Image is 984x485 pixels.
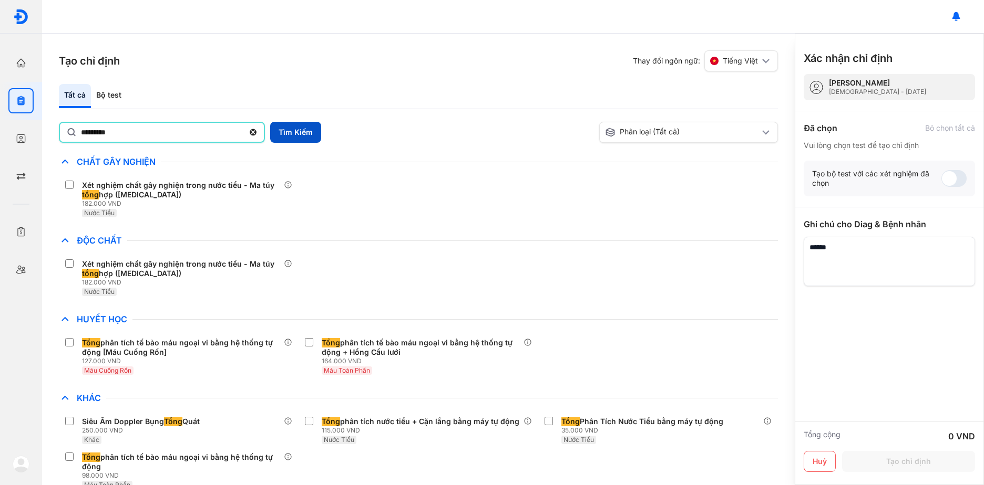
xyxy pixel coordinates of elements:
[82,278,284,287] div: 182.000 VND
[82,199,284,208] div: 182.000 VND
[322,338,340,347] span: Tổng
[71,314,132,324] span: Huyết Học
[563,436,594,444] span: Nước Tiểu
[82,452,280,471] div: phân tích tế bào máu ngoại vi bằng hệ thống tự động
[804,122,837,134] div: Đã chọn
[82,471,284,480] div: 98.000 VND
[82,181,280,199] div: Xét nghiệm chất gây nghiện trong nước tiểu - Ma túy hợp ([MEDICAL_DATA])
[324,436,354,444] span: Nước Tiểu
[71,156,161,167] span: Chất Gây Nghiện
[925,123,975,133] div: Bỏ chọn tất cả
[561,426,727,435] div: 35.000 VND
[804,430,840,442] div: Tổng cộng
[829,78,926,88] div: [PERSON_NAME]
[723,56,758,66] span: Tiếng Việt
[948,430,975,442] div: 0 VND
[59,54,120,68] h3: Tạo chỉ định
[829,88,926,96] div: [DEMOGRAPHIC_DATA] - [DATE]
[804,451,836,472] button: Huỷ
[82,190,99,199] span: tổng
[84,288,115,296] span: Nước Tiểu
[84,209,115,217] span: Nước Tiểu
[561,417,723,426] div: Phân Tích Nước Tiểu bằng máy tự động
[270,122,321,143] button: Tìm Kiếm
[91,84,127,108] div: Bộ test
[82,338,280,357] div: phân tích tế bào máu ngoại vi bằng hệ thống tự động [Máu Cuống Rốn]
[561,417,580,426] span: Tổng
[13,456,29,472] img: logo
[804,141,975,150] div: Vui lòng chọn test để tạo chỉ định
[804,218,975,230] div: Ghi chú cho Diag & Bệnh nhân
[322,338,519,357] div: phân tích tế bào máu ngoại vi bằng hệ thống tự động + Hồng Cầu lưới
[59,84,91,108] div: Tất cả
[842,451,975,472] button: Tạo chỉ định
[322,357,524,365] div: 164.000 VND
[82,259,280,278] div: Xét nghiệm chất gây nghiện trong nước tiểu - Ma túy hợp ([MEDICAL_DATA])
[84,436,99,444] span: Khác
[71,235,127,246] span: Độc Chất
[13,9,29,25] img: logo
[322,417,340,426] span: Tổng
[82,357,284,365] div: 127.000 VND
[82,338,100,347] span: Tổng
[71,393,106,403] span: Khác
[82,452,100,462] span: Tổng
[82,417,200,426] div: Siêu Âm Doppler Bụng Quát
[804,51,893,66] h3: Xác nhận chỉ định
[605,127,760,138] div: Phân loại (Tất cả)
[633,50,778,71] div: Thay đổi ngôn ngữ:
[812,169,941,188] div: Tạo bộ test với các xét nghiệm đã chọn
[82,269,99,278] span: tổng
[322,426,524,435] div: 115.000 VND
[164,417,182,426] span: Tổng
[84,366,131,374] span: Máu Cuống Rốn
[322,417,519,426] div: phân tích nước tiểu + Cặn lắng bằng máy tự động
[324,366,370,374] span: Máu Toàn Phần
[82,426,204,435] div: 250.000 VND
